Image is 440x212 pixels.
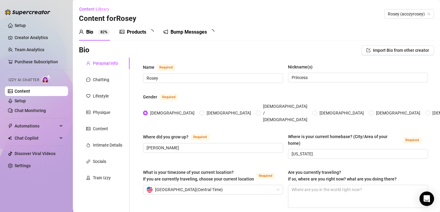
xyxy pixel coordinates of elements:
[288,64,317,70] label: Nickname(s)
[288,133,428,147] label: Where is your current homebase? (City/Area of your home)
[86,94,90,98] span: heart
[79,7,109,12] span: Content Library
[143,64,182,71] label: Name
[155,185,223,194] span: [GEOGRAPHIC_DATA] ( Central Time )
[15,121,58,131] span: Automations
[86,28,93,36] div: Bio
[98,29,110,35] sup: 82%
[8,124,13,128] span: thunderbolt
[147,75,278,81] input: Name
[15,151,56,156] a: Discover Viral Videos
[8,77,39,83] span: Izzy AI Chatter
[15,108,46,113] a: Chat Monitoring
[79,29,84,34] span: user
[15,33,63,42] a: Creator Analytics
[5,9,50,15] img: logo-BBDzfeDw.svg
[143,134,188,140] div: Where did you grow up?
[93,125,108,132] div: Content
[15,47,44,52] a: Team Analytics
[366,48,371,52] span: import
[15,89,30,94] a: Content
[120,29,124,34] span: picture
[86,110,90,114] span: idcard
[86,127,90,131] span: picture
[143,170,254,181] span: What is your timezone of your current location? If you are currently traveling, choose your curre...
[86,78,90,82] span: message
[93,174,111,181] div: Train Izzy
[317,110,366,116] span: [DEMOGRAPHIC_DATA]
[160,94,178,101] span: Required
[8,136,12,140] img: Chat Copilot
[79,4,114,14] button: Content Library
[288,170,397,181] span: Are you currently traveling? If so, where are you right now? what are you doing there?
[204,110,253,116] span: [DEMOGRAPHIC_DATA]
[256,173,275,179] span: Required
[143,133,216,141] label: Where did you grow up?
[93,142,122,148] div: Intimate Details
[147,187,153,193] img: us
[79,14,136,24] h3: Content for Rosey
[79,45,90,55] h3: Bio
[191,134,209,141] span: Required
[15,59,58,64] a: Purchase Subscription
[147,144,278,151] input: Where did you grow up?
[143,94,157,100] div: Gender
[157,64,175,71] span: Required
[15,23,26,28] a: Setup
[143,93,184,101] label: Gender
[93,93,109,99] div: Lifestyle
[288,133,401,147] div: Where is your current homebase? (City/Area of your home)
[93,109,110,116] div: Physique
[419,191,434,206] div: Open Intercom Messenger
[93,76,109,83] div: Chatting
[261,103,310,123] span: [DEMOGRAPHIC_DATA] / [DEMOGRAPHIC_DATA]
[86,159,90,164] span: link
[15,98,26,103] a: Setup
[42,75,51,84] img: AI Chatter
[427,12,431,16] span: team
[15,163,31,168] a: Settings
[374,110,423,116] span: [DEMOGRAPHIC_DATA]
[15,133,58,143] span: Chat Copilot
[148,110,197,116] span: [DEMOGRAPHIC_DATA]
[163,29,168,34] span: notification
[86,143,90,147] span: fire
[93,158,106,165] div: Socials
[292,74,423,81] input: Nickname(s)
[171,28,207,36] div: Bump Messages
[361,45,434,55] button: Import Bio from other creator
[288,64,313,70] div: Nickname(s)
[403,137,421,144] span: Required
[209,29,215,35] span: loading
[373,48,429,53] span: Import Bio from other creator
[292,151,423,157] input: Where is your current homebase? (City/Area of your home)
[148,29,154,35] span: loading
[127,28,146,36] div: Products
[143,64,154,71] div: Name
[93,60,118,67] div: Personal Info
[86,176,90,180] span: experiment
[388,9,430,18] span: Rosey (acozyrosey)
[86,61,90,65] span: user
